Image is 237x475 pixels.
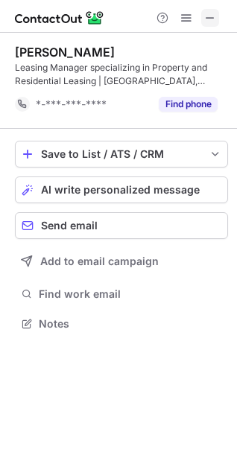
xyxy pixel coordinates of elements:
[40,255,159,267] span: Add to email campaign
[15,248,228,275] button: Add to email campaign
[15,313,228,334] button: Notes
[39,317,222,331] span: Notes
[41,184,200,196] span: AI write personalized message
[159,97,218,112] button: Reveal Button
[41,148,202,160] div: Save to List / ATS / CRM
[15,284,228,305] button: Find work email
[41,220,98,232] span: Send email
[15,212,228,239] button: Send email
[15,9,104,27] img: ContactOut v5.3.10
[15,141,228,168] button: save-profile-one-click
[15,61,228,88] div: Leasing Manager specializing in Property and Residential Leasing | [GEOGRAPHIC_DATA], [GEOGRAPHIC...
[39,287,222,301] span: Find work email
[15,45,115,60] div: [PERSON_NAME]
[15,176,228,203] button: AI write personalized message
